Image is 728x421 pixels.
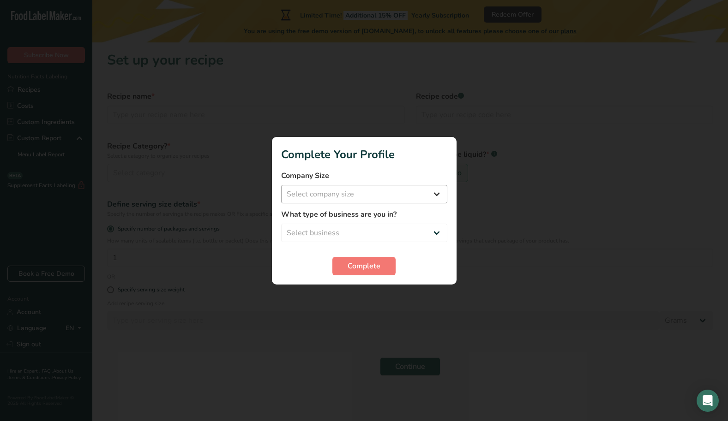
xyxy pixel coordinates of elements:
h1: Complete Your Profile [281,146,447,163]
label: What type of business are you in? [281,209,447,220]
label: Company Size [281,170,447,181]
button: Complete [332,257,396,275]
span: Complete [348,261,380,272]
div: Open Intercom Messenger [697,390,719,412]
